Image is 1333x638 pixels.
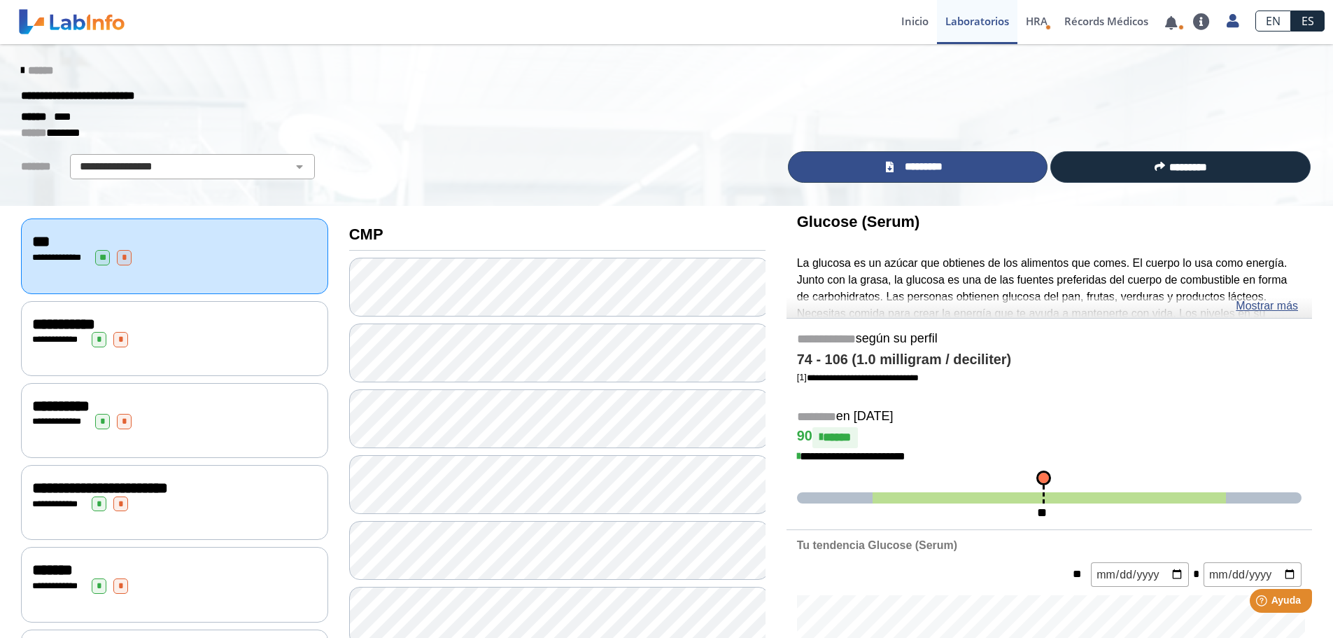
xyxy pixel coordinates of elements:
[797,352,1302,368] h4: 74 - 106 (1.0 milligram / deciliter)
[1091,562,1189,587] input: mm/dd/yyyy
[797,213,920,230] b: Glucose (Serum)
[797,255,1302,356] p: La glucosa es un azúcar que obtienes de los alimentos que comes. El cuerpo lo usa como energía. J...
[1291,11,1325,32] a: ES
[1204,562,1302,587] input: mm/dd/yyyy
[1255,11,1291,32] a: EN
[349,226,383,243] b: CMP
[797,331,1302,347] h5: según su perfil
[797,539,957,551] b: Tu tendencia Glucose (Serum)
[797,372,919,382] a: [1]
[1236,298,1298,314] a: Mostrar más
[797,409,1302,425] h5: en [DATE]
[1026,14,1048,28] span: HRA
[1208,583,1318,623] iframe: Help widget launcher
[797,427,1302,448] h4: 90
